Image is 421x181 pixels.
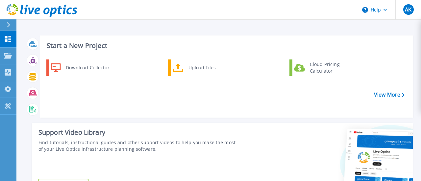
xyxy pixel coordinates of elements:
a: Upload Files [168,59,235,76]
div: Support Video Library [38,128,236,137]
a: View More [374,92,405,98]
a: Cloud Pricing Calculator [289,59,357,76]
div: Upload Files [185,61,234,74]
span: AK [405,7,411,12]
h3: Start a New Project [47,42,404,49]
a: Download Collector [46,59,114,76]
div: Cloud Pricing Calculator [307,61,355,74]
div: Download Collector [62,61,112,74]
div: Find tutorials, instructional guides and other support videos to help you make the most of your L... [38,139,236,152]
